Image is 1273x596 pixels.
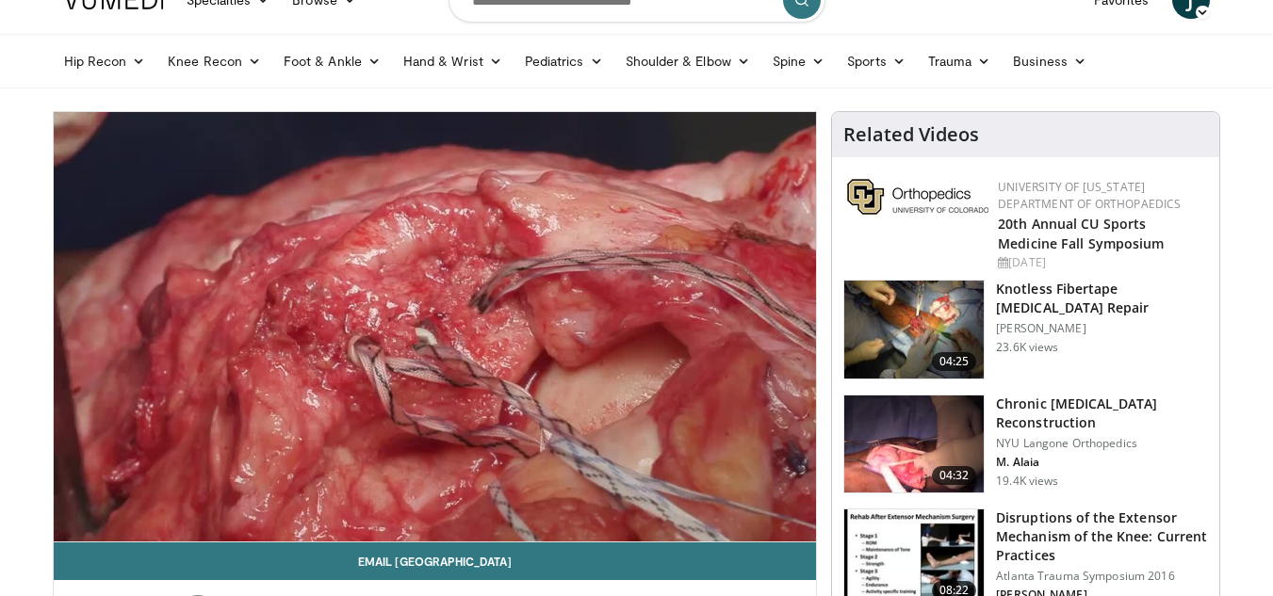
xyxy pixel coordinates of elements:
[847,179,988,215] img: 355603a8-37da-49b6-856f-e00d7e9307d3.png.150x105_q85_autocrop_double_scale_upscale_version-0.2.png
[272,42,392,80] a: Foot & Ankle
[932,466,977,485] span: 04:32
[843,395,1208,494] a: 04:32 Chronic [MEDICAL_DATA] Reconstruction NYU Langone Orthopedics M. Alaia 19.4K views
[54,112,817,542] video-js: Video Player
[844,395,984,493] img: E-HI8y-Omg85H4KX4xMDoxOjBzMTt2bJ.150x105_q85_crop-smart_upscale.jpg
[996,436,1208,451] p: NYU Langone Orthopedics
[843,280,1208,379] a: 04:25 Knotless Fibertape [MEDICAL_DATA] Repair [PERSON_NAME] 23.6K views
[998,254,1204,271] div: [DATE]
[996,395,1208,432] h3: Chronic [MEDICAL_DATA] Reconstruction
[1002,42,1098,80] a: Business
[932,352,977,371] span: 04:25
[614,42,761,80] a: Shoulder & Elbow
[156,42,272,80] a: Knee Recon
[996,474,1058,489] p: 19.4K views
[996,455,1208,470] p: M. Alaia
[998,179,1181,212] a: University of [US_STATE] Department of Orthopaedics
[996,508,1208,565] h3: Disruptions of the Extensor Mechanism of the Knee: Current Practices
[996,280,1208,317] h3: Knotless Fibertape [MEDICAL_DATA] Repair
[998,215,1164,252] a: 20th Annual CU Sports Medicine Fall Symposium
[54,542,817,580] a: Email [GEOGRAPHIC_DATA]
[917,42,1003,80] a: Trauma
[836,42,917,80] a: Sports
[514,42,614,80] a: Pediatrics
[761,42,836,80] a: Spine
[53,42,157,80] a: Hip Recon
[996,340,1058,355] p: 23.6K views
[392,42,514,80] a: Hand & Wrist
[996,321,1208,336] p: [PERSON_NAME]
[996,569,1208,584] p: Atlanta Trauma Symposium 2016
[843,123,979,146] h4: Related Videos
[844,281,984,379] img: E-HI8y-Omg85H4KX4xMDoxOjBzMTt2bJ.150x105_q85_crop-smart_upscale.jpg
